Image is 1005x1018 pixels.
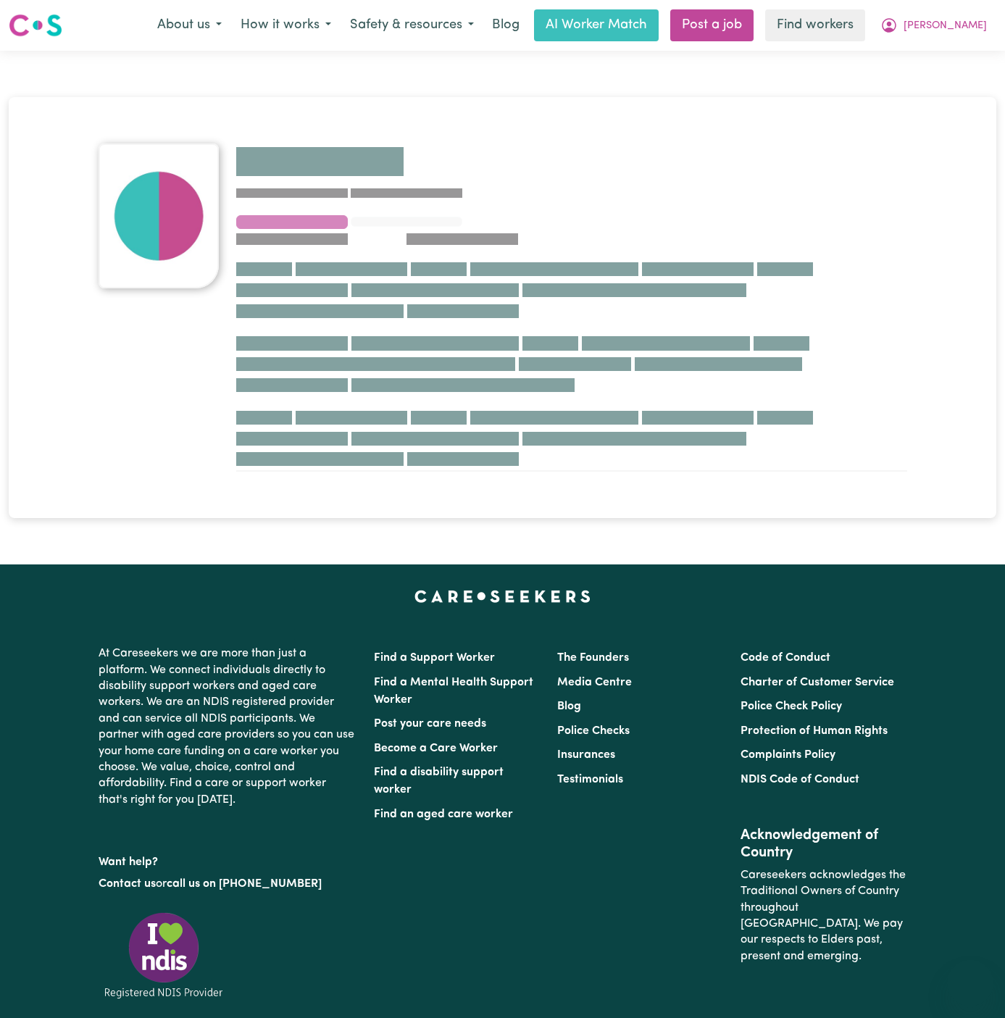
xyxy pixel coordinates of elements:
[148,10,231,41] button: About us
[557,677,632,688] a: Media Centre
[741,652,830,664] a: Code of Conduct
[871,10,996,41] button: My Account
[374,809,513,820] a: Find an aged care worker
[99,878,156,890] a: Contact us
[374,767,504,796] a: Find a disability support worker
[557,749,615,761] a: Insurances
[904,18,987,34] span: [PERSON_NAME]
[9,12,62,38] img: Careseekers logo
[99,640,356,814] p: At Careseekers we are more than just a platform. We connect individuals directly to disability su...
[741,725,888,737] a: Protection of Human Rights
[534,9,659,41] a: AI Worker Match
[99,870,356,898] p: or
[374,652,495,664] a: Find a Support Worker
[670,9,754,41] a: Post a job
[741,774,859,785] a: NDIS Code of Conduct
[947,960,993,1006] iframe: Button to launch messaging window
[741,827,906,861] h2: Acknowledgement of Country
[374,743,498,754] a: Become a Care Worker
[99,910,229,1001] img: Registered NDIS provider
[167,878,322,890] a: call us on [PHONE_NUMBER]
[557,725,630,737] a: Police Checks
[9,9,62,42] a: Careseekers logo
[765,9,865,41] a: Find workers
[341,10,483,41] button: Safety & resources
[231,10,341,41] button: How it works
[741,861,906,970] p: Careseekers acknowledges the Traditional Owners of Country throughout [GEOGRAPHIC_DATA]. We pay o...
[414,591,591,602] a: Careseekers home page
[374,677,533,706] a: Find a Mental Health Support Worker
[557,701,581,712] a: Blog
[483,9,528,41] a: Blog
[557,652,629,664] a: The Founders
[741,677,894,688] a: Charter of Customer Service
[741,701,842,712] a: Police Check Policy
[374,718,486,730] a: Post your care needs
[557,774,623,785] a: Testimonials
[99,848,356,870] p: Want help?
[741,749,835,761] a: Complaints Policy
